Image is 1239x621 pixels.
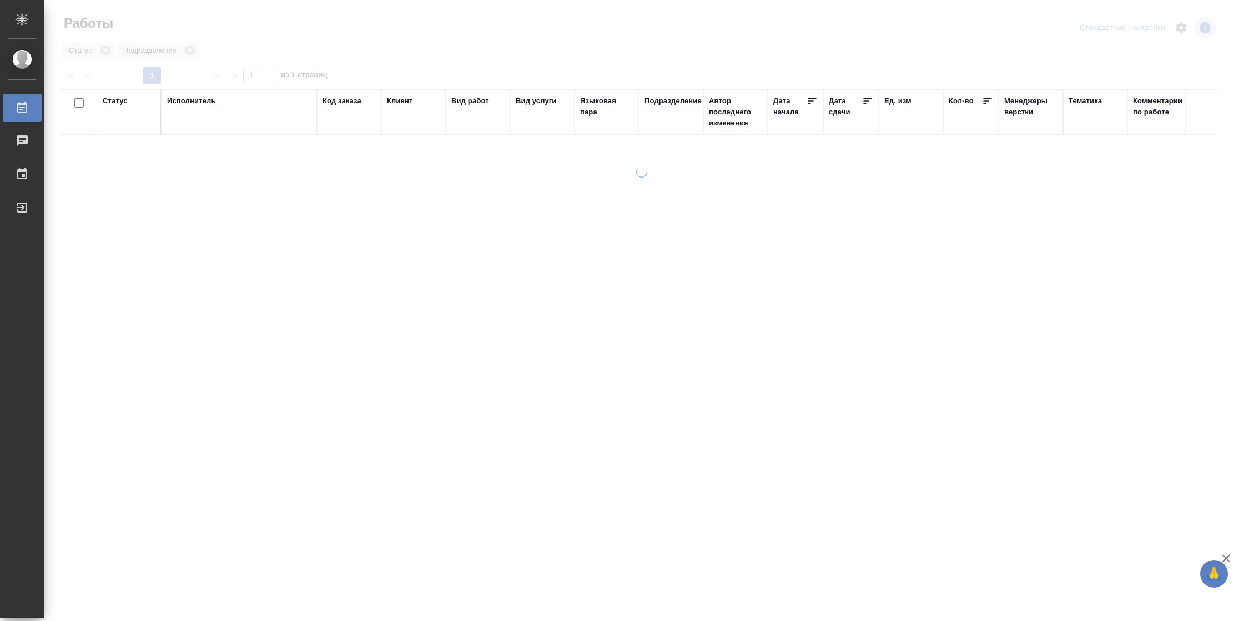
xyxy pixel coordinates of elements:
div: Менеджеры верстки [1004,95,1057,118]
div: Ед. изм [884,95,911,107]
div: Вид услуги [516,95,557,107]
div: Исполнитель [167,95,216,107]
button: 🙏 [1200,560,1228,588]
div: Дата начала [773,95,807,118]
div: Статус [103,95,128,107]
div: Комментарии по работе [1133,95,1186,118]
span: 🙏 [1205,562,1223,585]
div: Клиент [387,95,412,107]
div: Языковая пара [580,95,633,118]
div: Вид работ [451,95,489,107]
div: Дата сдачи [829,95,862,118]
div: Кол-во [949,95,974,107]
div: Код заказа [323,95,361,107]
div: Подразделение [644,95,702,107]
div: Автор последнего изменения [709,95,762,129]
div: Тематика [1069,95,1102,107]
